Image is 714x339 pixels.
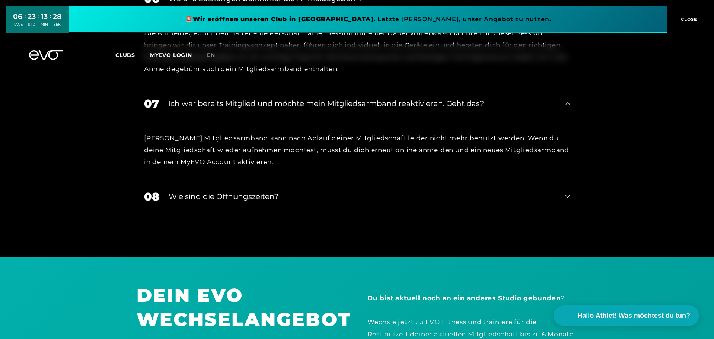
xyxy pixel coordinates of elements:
[137,283,347,332] h1: DEIN EVO WECHSELANGEBOT
[554,305,699,326] button: Hallo Athlet! Was möchtest du tun?
[50,12,51,32] div: :
[679,16,697,23] span: CLOSE
[144,188,159,205] div: 08
[150,52,192,58] a: MYEVO LOGIN
[667,6,708,33] button: CLOSE
[207,51,224,60] a: en
[38,12,39,32] div: :
[13,22,23,27] div: TAGE
[53,11,62,22] div: 28
[168,98,556,109] div: Ich war bereits Mitglied und möchte mein Mitgliedsarmband reaktivieren. Geht das?
[115,51,150,58] a: Clubs
[13,11,23,22] div: 06
[144,95,159,112] div: 07
[169,191,556,202] div: Wie sind die Öffnungszeiten?
[577,311,690,321] span: Hallo Athlet! Was möchtest du tun?
[207,52,215,58] span: en
[367,294,561,302] strong: Du bist aktuell noch an ein anderes Studio gebunden
[41,11,48,22] div: 13
[28,22,36,27] div: STD
[25,12,26,32] div: :
[115,52,135,58] span: Clubs
[28,11,36,22] div: 23
[53,22,62,27] div: SEK
[144,132,570,168] div: [PERSON_NAME] Mitgliedsarmband kann nach Ablauf deiner Mitgliedschaft leider nicht mehr benutzt w...
[41,22,48,27] div: MIN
